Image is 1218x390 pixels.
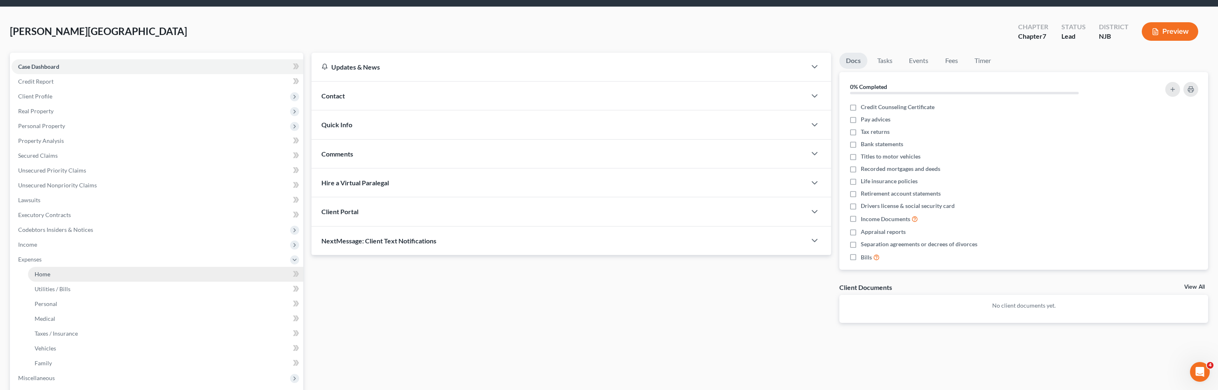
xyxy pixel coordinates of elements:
span: Codebtors Insiders & Notices [18,226,93,233]
span: Personal Property [18,122,65,129]
span: Quick Info [321,121,352,128]
span: [PERSON_NAME][GEOGRAPHIC_DATA] [10,25,187,37]
span: Recorded mortgages and deeds [861,165,940,173]
span: Expenses [18,256,42,263]
span: Unsecured Nonpriority Claims [18,182,97,189]
span: Separation agreements or decrees of divorces [861,240,977,248]
span: Hire a Virtual Paralegal [321,179,389,187]
button: Preview [1142,22,1198,41]
a: Unsecured Nonpriority Claims [12,178,303,193]
a: Fees [938,53,965,69]
span: Case Dashboard [18,63,59,70]
div: Chapter [1018,32,1048,41]
a: Taxes / Insurance [28,326,303,341]
span: Credit Report [18,78,54,85]
a: Credit Report [12,74,303,89]
span: Medical [35,315,55,322]
span: Titles to motor vehicles [861,152,921,161]
a: Events [902,53,935,69]
span: Bank statements [861,140,903,148]
div: Client Documents [839,283,892,292]
span: Real Property [18,107,54,114]
a: View All [1184,284,1205,290]
a: Tasks [871,53,899,69]
div: District [1099,22,1129,32]
span: Executory Contracts [18,211,71,218]
span: Vehicles [35,345,56,352]
div: Status [1061,22,1086,32]
a: Timer [968,53,998,69]
span: Retirement account statements [861,189,941,198]
a: Family [28,356,303,371]
span: Taxes / Insurance [35,330,78,337]
span: Pay advices [861,115,890,124]
a: Executory Contracts [12,208,303,222]
span: Credit Counseling Certificate [861,103,935,111]
a: Utilities / Bills [28,282,303,297]
a: Vehicles [28,341,303,356]
span: Property Analysis [18,137,64,144]
span: Appraisal reports [861,228,906,236]
span: Life insurance policies [861,177,918,185]
span: Client Portal [321,208,358,215]
span: Income [18,241,37,248]
iframe: Intercom live chat [1190,362,1210,382]
a: Secured Claims [12,148,303,163]
span: Utilities / Bills [35,285,70,292]
span: Home [35,271,50,278]
div: Updates & News [321,63,796,71]
span: Unsecured Priority Claims [18,167,86,174]
a: Unsecured Priority Claims [12,163,303,178]
span: Personal [35,300,57,307]
span: Family [35,360,52,367]
span: 7 [1042,32,1046,40]
a: Lawsuits [12,193,303,208]
div: NJB [1099,32,1129,41]
span: Secured Claims [18,152,58,159]
span: Bills [861,253,872,262]
p: No client documents yet. [846,301,1202,310]
span: Comments [321,150,353,158]
a: Medical [28,311,303,326]
span: Client Profile [18,93,52,100]
span: Tax returns [861,128,890,136]
div: Lead [1061,32,1086,41]
span: Lawsuits [18,196,40,203]
div: Chapter [1018,22,1048,32]
span: NextMessage: Client Text Notifications [321,237,436,245]
a: Home [28,267,303,282]
span: Miscellaneous [18,374,55,381]
a: Case Dashboard [12,59,303,74]
span: Income Documents [861,215,910,223]
strong: 0% Completed [850,83,887,90]
a: Docs [839,53,867,69]
a: Personal [28,297,303,311]
span: 4 [1207,362,1213,369]
span: Drivers license & social security card [861,202,955,210]
span: Contact [321,92,345,100]
a: Property Analysis [12,133,303,148]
